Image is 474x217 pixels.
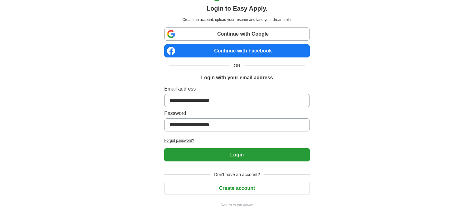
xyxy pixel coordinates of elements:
label: Password [164,110,310,117]
a: Create account [164,185,310,191]
button: Login [164,148,310,161]
h1: Login to Easy Apply. [207,4,268,13]
span: Don't have an account? [210,171,264,178]
a: Continue with Google [164,27,310,41]
a: Return to job advert [164,202,310,208]
p: Create an account, upload your resume and land your dream role. [165,17,309,22]
button: Create account [164,182,310,195]
a: Continue with Facebook [164,44,310,57]
a: Forgot password? [164,138,310,143]
label: Email address [164,85,310,93]
h1: Login with your email address [201,74,273,81]
span: OR [230,62,244,69]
